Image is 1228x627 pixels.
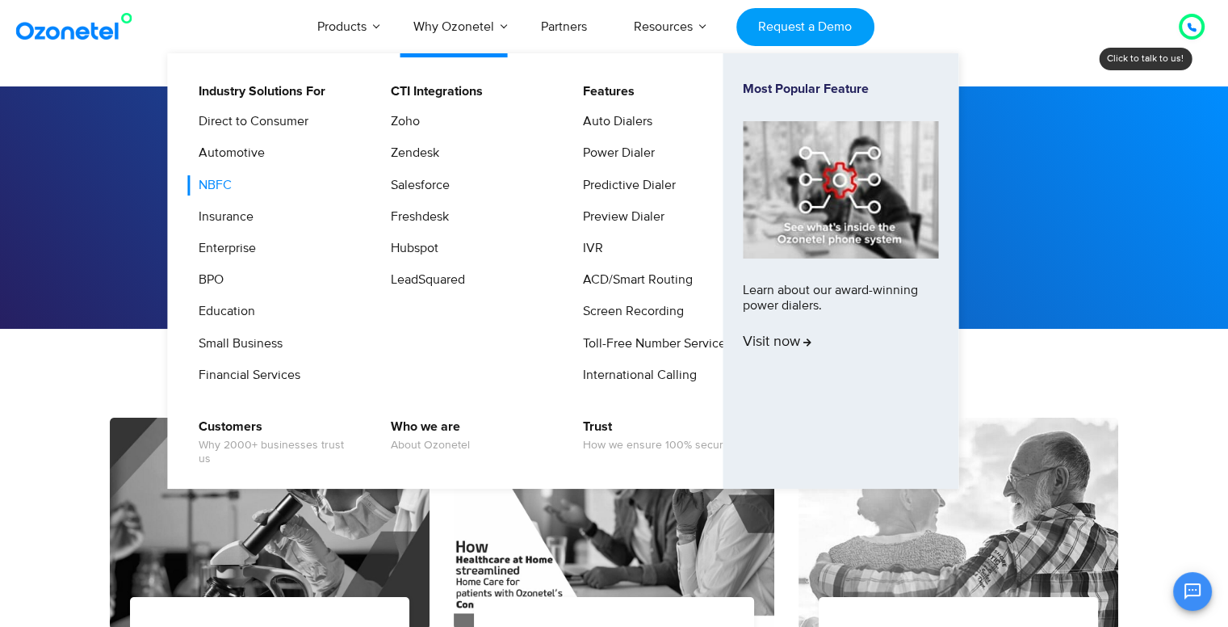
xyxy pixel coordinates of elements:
[1173,572,1212,611] button: Open chat
[380,112,422,132] a: Zoho
[743,82,938,461] a: Most Popular FeatureLearn about our award-winning power dialers.Visit now
[572,207,667,227] a: Preview Dialer
[380,82,485,102] a: CTI Integrations
[188,82,328,102] a: Industry Solutions For
[743,121,938,258] img: phone-system-min.jpg
[572,238,606,259] a: IVR
[380,417,472,455] a: Who we areAbout Ozonetel
[572,417,737,455] a: TrustHow we ensure 100% security
[199,439,358,466] span: Why 2000+ businesses trust us
[380,143,442,163] a: Zendesk
[188,417,360,469] a: CustomersWhy 2000+ businesses trust us
[572,270,695,290] a: ACD/Smart Routing
[572,365,699,385] a: International Calling
[572,301,686,322] a: Screen Recording
[188,238,258,259] a: Enterprise
[380,207,451,227] a: Freshdesk
[572,334,734,354] a: Toll-Free Number Services
[391,439,470,452] span: About Ozonetel
[188,365,303,385] a: Financial Services
[743,334,811,351] span: Visit now
[188,301,258,322] a: Education
[188,143,267,163] a: Automotive
[188,334,285,354] a: Small Business
[572,143,657,163] a: Power Dialer
[380,270,467,290] a: LeadSquared
[572,112,655,132] a: Auto Dialers
[188,207,256,227] a: Insurance
[110,182,1119,226] h1: Customer stories
[188,112,311,132] a: Direct to Consumer
[188,270,226,290] a: BPO
[572,175,678,196] a: Predictive Dialer
[736,8,874,46] a: Request a Demo
[188,175,234,196] a: NBFC
[380,175,452,196] a: Salesforce
[583,439,735,452] span: How we ensure 100% security
[380,238,441,259] a: Hubspot
[572,82,637,102] a: Features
